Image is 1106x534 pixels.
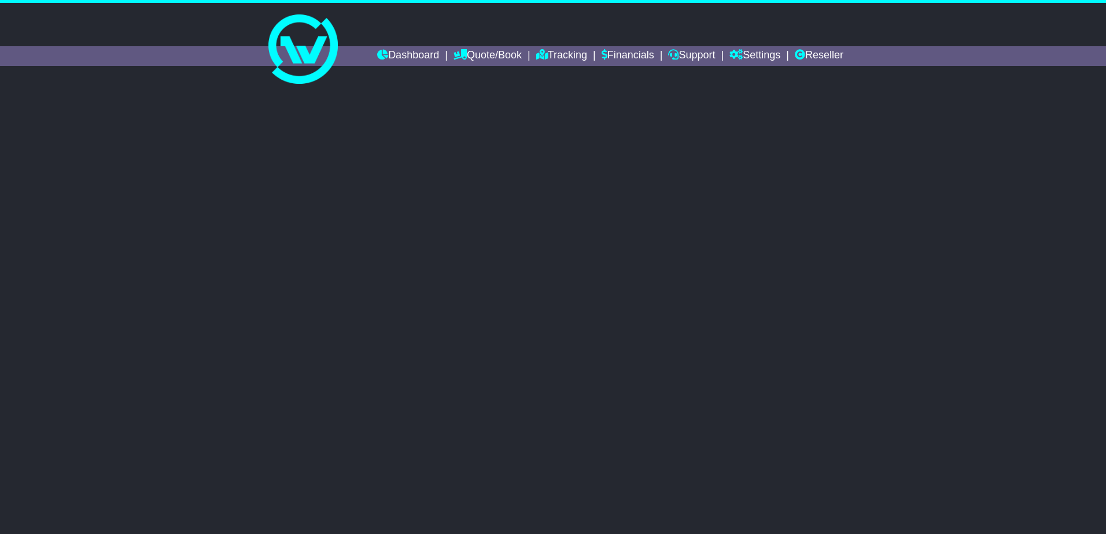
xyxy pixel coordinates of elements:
[602,46,654,66] a: Financials
[454,46,522,66] a: Quote/Book
[729,46,780,66] a: Settings
[377,46,439,66] a: Dashboard
[795,46,843,66] a: Reseller
[536,46,587,66] a: Tracking
[668,46,715,66] a: Support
